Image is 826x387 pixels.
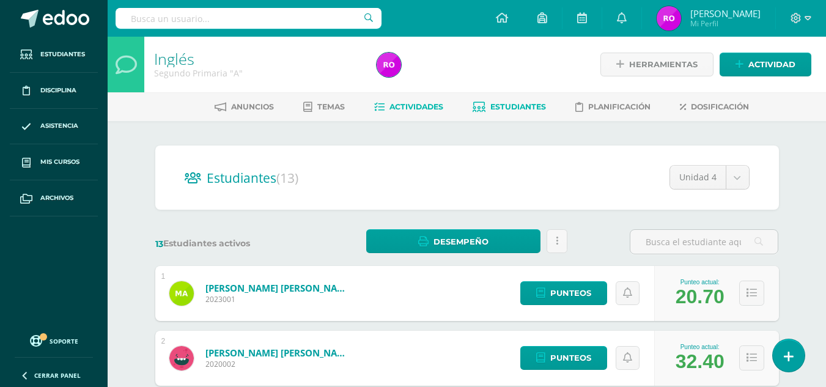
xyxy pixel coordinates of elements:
div: Punteo actual: [676,279,725,286]
a: Punteos [520,281,607,305]
span: Archivos [40,193,73,203]
img: 69aea7f7bca40ee42ad02f231494c703.png [657,6,681,31]
span: Actividad [748,53,795,76]
span: Mi Perfil [690,18,761,29]
input: Busca un usuario... [116,8,382,29]
span: Anuncios [231,102,274,111]
img: 69aea7f7bca40ee42ad02f231494c703.png [377,53,401,77]
a: [PERSON_NAME] [PERSON_NAME] [205,347,352,359]
h1: Inglés [154,50,362,67]
input: Busca el estudiante aquí... [630,230,778,254]
img: 66c4af388f8ace79e2f79a1eab0a652b.png [169,281,194,306]
a: Actividades [374,97,443,117]
label: Estudiantes activos [155,238,304,249]
span: (13) [276,169,298,186]
span: Herramientas [629,53,698,76]
a: Desempeño [366,229,540,253]
span: Asistencia [40,121,78,131]
a: Mis cursos [10,144,98,180]
a: [PERSON_NAME] [PERSON_NAME] [205,282,352,294]
span: Punteos [550,282,591,304]
a: Anuncios [215,97,274,117]
span: Cerrar panel [34,371,81,380]
div: Segundo Primaria 'A' [154,67,362,79]
div: 2 [161,337,166,345]
span: Soporte [50,337,78,345]
a: Herramientas [600,53,714,76]
a: Asistencia [10,109,98,145]
a: Actividad [720,53,811,76]
img: 078a37d9db3e7ffe88ea8956b5d3f58f.png [169,346,194,370]
span: Estudiantes [490,102,546,111]
div: 1 [161,272,166,281]
a: Dosificación [680,97,749,117]
span: Planificación [588,102,651,111]
span: Mis cursos [40,157,79,167]
span: Estudiantes [40,50,85,59]
a: Estudiantes [473,97,546,117]
span: 13 [155,238,163,249]
a: Planificación [575,97,651,117]
span: 2023001 [205,294,352,304]
span: 2020002 [205,359,352,369]
span: Actividades [389,102,443,111]
div: Punteo actual: [676,344,725,350]
a: Inglés [154,48,194,69]
span: Punteos [550,347,591,369]
div: 20.70 [676,286,725,308]
span: Estudiantes [207,169,298,186]
span: [PERSON_NAME] [690,7,761,20]
a: Estudiantes [10,37,98,73]
a: Unidad 4 [670,166,749,189]
span: Temas [317,102,345,111]
a: Punteos [520,346,607,370]
span: Dosificación [691,102,749,111]
span: Unidad 4 [679,166,717,189]
a: Soporte [15,332,93,348]
div: 32.40 [676,350,725,373]
span: Desempeño [433,230,489,253]
span: Disciplina [40,86,76,95]
a: Archivos [10,180,98,216]
a: Temas [303,97,345,117]
a: Disciplina [10,73,98,109]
